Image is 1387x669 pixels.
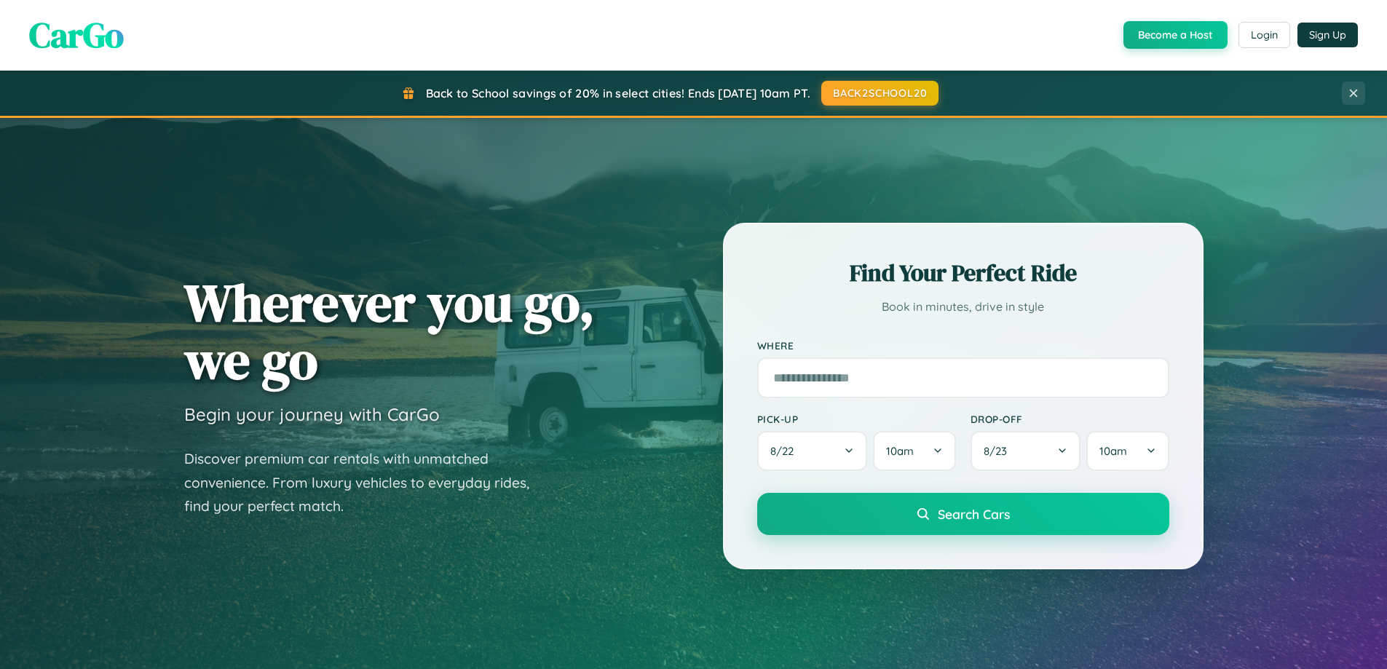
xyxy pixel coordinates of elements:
label: Pick-up [757,413,956,425]
h1: Wherever you go, we go [184,274,595,389]
p: Discover premium car rentals with unmatched convenience. From luxury vehicles to everyday rides, ... [184,447,548,518]
button: Sign Up [1297,23,1358,47]
h2: Find Your Perfect Ride [757,257,1169,289]
button: 10am [1086,431,1169,471]
span: 8 / 22 [770,444,801,458]
button: 8/23 [971,431,1081,471]
label: Where [757,339,1169,352]
button: Login [1238,22,1290,48]
span: CarGo [29,11,124,59]
span: 10am [1099,444,1127,458]
span: Back to School savings of 20% in select cities! Ends [DATE] 10am PT. [426,86,810,100]
span: 8 / 23 [984,444,1014,458]
span: Search Cars [938,506,1010,522]
span: 10am [886,444,914,458]
button: BACK2SCHOOL20 [821,81,939,106]
label: Drop-off [971,413,1169,425]
h3: Begin your journey with CarGo [184,403,440,425]
button: Search Cars [757,493,1169,535]
button: Become a Host [1123,21,1228,49]
p: Book in minutes, drive in style [757,296,1169,317]
button: 10am [873,431,955,471]
button: 8/22 [757,431,868,471]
